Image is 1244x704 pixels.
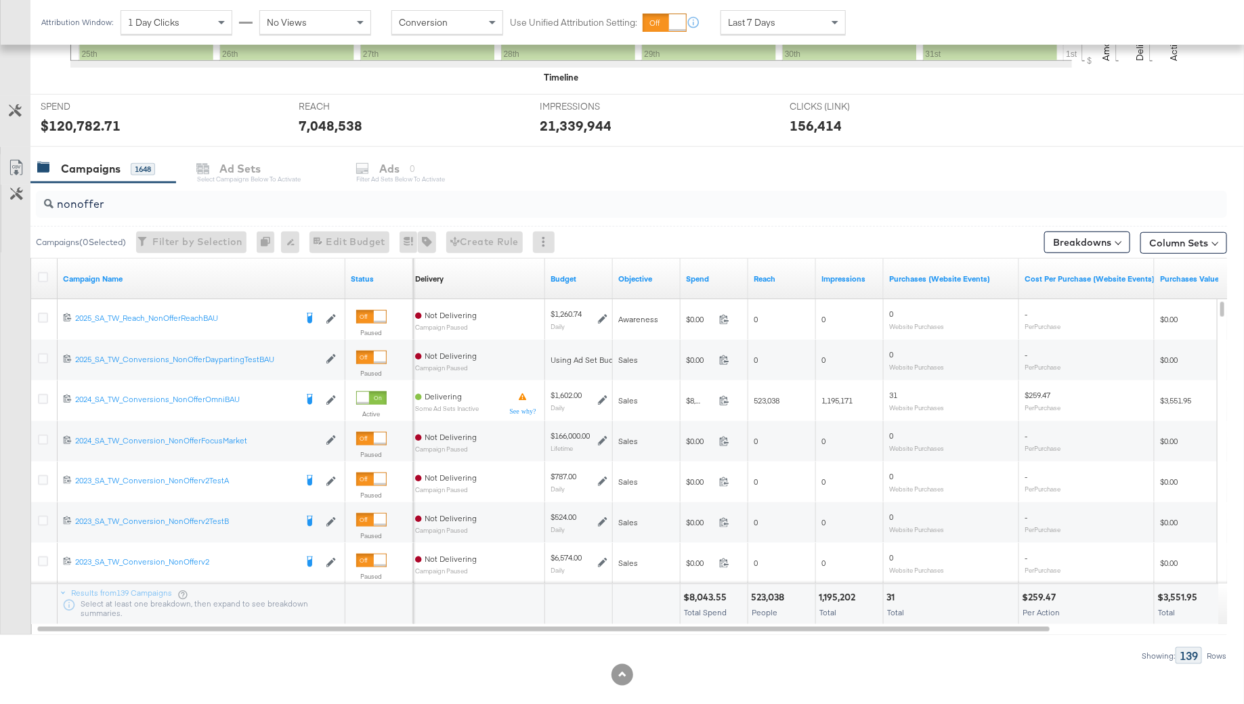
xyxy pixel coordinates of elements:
[75,313,295,326] a: 2025_SA_TW_Reach_NonOfferReachBAU
[1025,471,1027,481] span: -
[686,517,714,527] span: $0.00
[821,477,825,487] span: 0
[75,435,319,447] a: 2024_SA_TW_Conversion_NonOfferFocusMarket
[1100,1,1112,61] text: Amount (USD)
[889,322,944,330] sub: Website Purchases
[686,558,714,568] span: $0.00
[551,273,607,284] a: The maximum amount you're willing to spend on your ads, on average each day or over the lifetime ...
[889,431,893,441] span: 0
[415,527,477,534] sub: Campaign Paused
[889,566,944,574] sub: Website Purchases
[754,273,811,284] a: The number of people your ad was served to.
[128,16,179,28] span: 1 Day Clicks
[1025,525,1060,533] sub: Per Purchase
[889,525,944,533] sub: Website Purchases
[415,273,444,284] a: Reflects the ability of your Ad Campaign to achieve delivery based on ad states, schedule and bud...
[1025,390,1050,400] span: $259.47
[728,16,775,28] span: Last 7 Days
[1025,322,1060,330] sub: Per Purchase
[889,403,944,412] sub: Website Purchases
[63,273,340,284] a: Your campaign name.
[618,517,638,527] span: Sales
[754,517,758,527] span: 0
[889,512,893,522] span: 0
[551,444,573,452] sub: Lifetime
[889,471,893,481] span: 0
[356,491,387,500] label: Paused
[75,313,295,324] div: 2025_SA_TW_Reach_NonOfferReachBAU
[1167,29,1180,61] text: Actions
[1025,485,1060,493] sub: Per Purchase
[819,607,836,617] span: Total
[889,444,944,452] sub: Website Purchases
[425,351,477,361] span: Not Delivering
[686,436,714,446] span: $0.00
[1025,403,1060,412] sub: Per Purchase
[754,477,758,487] span: 0
[41,100,142,113] span: SPEND
[821,517,825,527] span: 0
[415,364,477,372] sub: Campaign Paused
[886,591,899,604] div: 31
[819,591,859,604] div: 1,195,202
[618,558,638,568] span: Sales
[61,161,121,177] div: Campaigns
[551,525,565,533] sub: Daily
[1176,647,1202,664] div: 139
[551,355,626,366] div: Using Ad Set Budget
[686,273,743,284] a: The total amount spent to date.
[754,314,758,324] span: 0
[686,355,714,365] span: $0.00
[36,236,126,248] div: Campaigns ( 0 Selected)
[510,16,637,29] label: Use Unified Attribution Setting:
[425,554,477,564] span: Not Delivering
[551,471,576,482] div: $787.00
[415,486,477,493] sub: Campaign Paused
[1023,607,1060,617] span: Per Action
[821,558,825,568] span: 0
[75,516,295,527] div: 2023_SA_TW_Conversion_NonOfferv2TestB
[821,273,878,284] a: The number of times your ad was served. On mobile apps an ad is counted as served the first time ...
[267,16,307,28] span: No Views
[551,485,565,493] sub: Daily
[551,309,582,320] div: $1,260.74
[41,116,121,135] div: $120,782.71
[821,436,825,446] span: 0
[1160,517,1178,527] span: $0.00
[415,324,477,331] sub: Campaign Paused
[131,163,155,175] div: 1648
[75,394,295,405] div: 2024_SA_TW_Conversions_NonOfferOmniBAU
[75,475,295,489] a: 2023_SA_TW_Conversion_NonOfferv2TestA
[1022,591,1060,604] div: $259.47
[1160,355,1178,365] span: $0.00
[889,309,893,319] span: 0
[551,403,565,412] sub: Daily
[75,556,295,570] a: 2023_SA_TW_Conversion_NonOfferv2
[1025,566,1060,574] sub: Per Purchase
[1160,314,1178,324] span: $0.00
[889,349,893,359] span: 0
[889,363,944,371] sub: Website Purchases
[821,395,853,405] span: 1,195,171
[887,607,904,617] span: Total
[1025,512,1027,522] span: -
[399,16,448,28] span: Conversion
[551,552,582,563] div: $6,574.00
[415,273,444,284] div: Delivery
[618,477,638,487] span: Sales
[356,410,387,418] label: Active
[889,552,893,563] span: 0
[1134,26,1146,61] text: Delivery
[1160,395,1191,405] span: $3,551.95
[356,531,387,540] label: Paused
[415,405,479,412] sub: Some Ad Sets Inactive
[1158,607,1175,617] span: Total
[1141,651,1176,661] div: Showing:
[356,369,387,378] label: Paused
[299,116,362,135] div: 7,048,538
[686,477,714,487] span: $0.00
[754,558,758,568] span: 0
[686,314,714,324] span: $0.00
[1025,349,1027,359] span: -
[889,390,897,400] span: 31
